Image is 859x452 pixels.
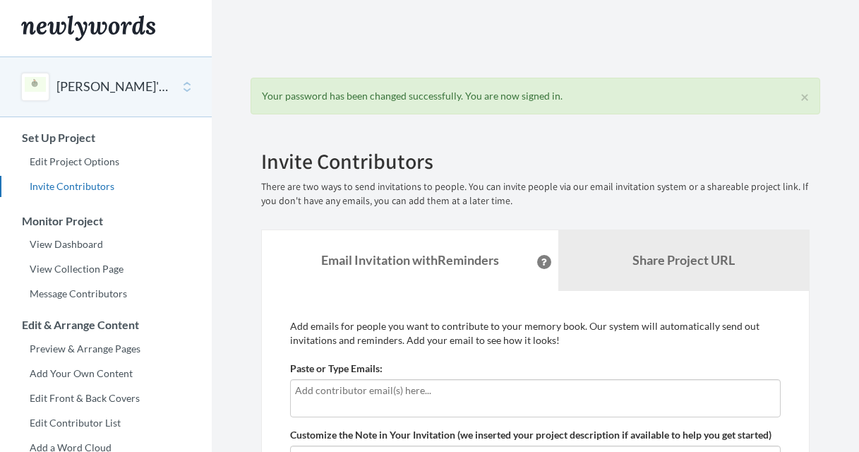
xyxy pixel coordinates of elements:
h3: Edit & Arrange Content [1,319,212,331]
img: Newlywords logo [21,16,155,41]
h3: Set Up Project [1,131,212,144]
p: Add emails for people you want to contribute to your memory book. Our system will automatically s... [290,319,781,347]
button: × [800,89,809,104]
h3: Monitor Project [1,215,212,227]
strong: Email Invitation with Reminders [321,252,499,268]
h2: Invite Contributors [261,150,810,173]
input: Add contributor email(s) here... [295,383,776,398]
p: There are two ways to send invitations to people. You can invite people via our email invitation ... [261,180,810,208]
b: Share Project URL [632,252,735,268]
label: Customize the Note in Your Invitation (we inserted your project description if available to help ... [290,428,771,442]
button: [PERSON_NAME]'s Retirement [56,78,171,96]
span: Your password has been changed successfully. You are now signed in. [262,90,563,102]
label: Paste or Type Emails: [290,362,383,376]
